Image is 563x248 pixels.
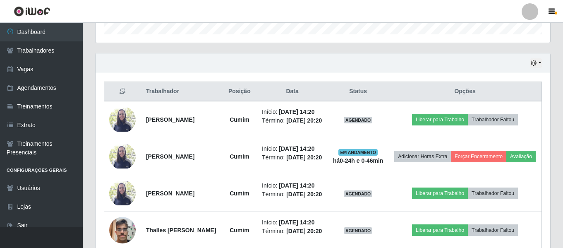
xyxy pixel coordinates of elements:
[279,182,314,189] time: [DATE] 14:20
[328,82,388,101] th: Status
[146,190,194,197] strong: [PERSON_NAME]
[338,149,378,156] span: EM ANDAMENTO
[262,218,323,227] li: Início:
[109,144,136,169] img: 1751565100941.jpeg
[286,154,322,161] time: [DATE] 20:20
[230,190,249,197] strong: Cumim
[286,228,322,234] time: [DATE] 20:20
[109,212,136,248] img: 1754401940091.jpeg
[344,117,373,123] span: AGENDADO
[451,151,506,162] button: Forçar Encerramento
[262,227,323,236] li: Término:
[412,224,468,236] button: Liberar para Trabalho
[468,188,518,199] button: Trabalhador Faltou
[344,227,373,234] span: AGENDADO
[257,82,328,101] th: Data
[222,82,257,101] th: Posição
[279,219,314,226] time: [DATE] 14:20
[230,153,249,160] strong: Cumim
[412,114,468,125] button: Liberar para Trabalho
[141,82,222,101] th: Trabalhador
[262,181,323,190] li: Início:
[468,224,518,236] button: Trabalhador Faltou
[388,82,541,101] th: Opções
[344,190,373,197] span: AGENDADO
[262,108,323,116] li: Início:
[394,151,451,162] button: Adicionar Horas Extra
[14,6,50,17] img: CoreUI Logo
[279,108,314,115] time: [DATE] 14:20
[286,117,322,124] time: [DATE] 20:20
[262,153,323,162] li: Término:
[146,116,194,123] strong: [PERSON_NAME]
[333,157,383,164] strong: há 0-24 h e 0-46 min
[286,191,322,197] time: [DATE] 20:20
[262,190,323,199] li: Término:
[230,116,249,123] strong: Cumim
[109,181,136,206] img: 1751565100941.jpeg
[230,227,249,234] strong: Cumim
[262,116,323,125] li: Término:
[262,144,323,153] li: Início:
[279,145,314,152] time: [DATE] 14:20
[146,227,216,234] strong: Thalles [PERSON_NAME]
[146,153,194,160] strong: [PERSON_NAME]
[412,188,468,199] button: Liberar para Trabalho
[468,114,518,125] button: Trabalhador Faltou
[109,108,136,132] img: 1751565100941.jpeg
[506,151,536,162] button: Avaliação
